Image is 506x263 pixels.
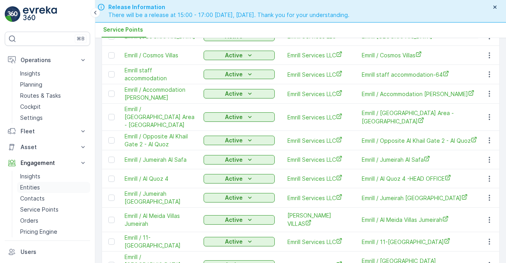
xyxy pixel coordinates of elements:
[362,174,480,183] span: Emrill / Al Quoz 4 -HEAD OFFICE
[125,190,196,206] span: Emrill / Jumeirah [GEOGRAPHIC_DATA]
[287,90,349,98] a: Emrill Services LLC
[287,51,349,59] a: Emrill Services LLC
[362,109,480,125] span: Emrill / [GEOGRAPHIC_DATA] Area - [GEOGRAPHIC_DATA]
[17,171,90,182] a: Insights
[5,244,90,260] a: Users
[362,194,480,202] span: Emrill / Jumeirah [GEOGRAPHIC_DATA]
[108,137,115,144] div: Toggle Row Selected
[20,114,43,122] p: Settings
[225,216,243,224] p: Active
[21,143,74,151] p: Asset
[21,248,87,256] p: Users
[225,175,243,183] p: Active
[204,89,275,98] button: Active
[362,136,480,145] a: Emrill / Opposite Al Khail Gate 2 - Al Quoz
[108,3,349,11] span: Release Information
[225,194,243,202] p: Active
[20,228,57,236] p: Pricing Engine
[362,238,480,246] span: Emrill / 11-[GEOGRAPHIC_DATA]
[20,81,42,89] p: Planning
[225,156,243,164] p: Active
[108,91,115,97] div: Toggle Row Selected
[108,71,115,78] div: Toggle Row Selected
[225,90,243,98] p: Active
[287,113,349,121] a: Emrill Services LLC
[125,132,196,148] a: Emrill / Opposite Al Khail Gate 2 - Al Quoz
[5,139,90,155] button: Asset
[125,105,196,129] span: Emrill / [GEOGRAPHIC_DATA] Area - [GEOGRAPHIC_DATA]
[17,204,90,215] a: Service Points
[125,86,196,102] a: Emrill / Accommodation Jabel Ali
[125,105,196,129] a: Emrill / Grand City Camp Area - Al Quoz
[362,155,480,164] a: Emrill / Jumeirah Al Safa
[103,26,143,34] span: Service Points
[23,6,57,22] img: logo_light-DOdMpM7g.png
[125,175,196,183] a: Emrill / Al Quoz 4
[204,155,275,165] button: Active
[125,51,196,59] a: Emrill / Cosmos Villas
[108,114,115,120] div: Toggle Row Selected
[20,172,40,180] p: Insights
[362,51,480,59] a: Emrill / Cosmos Villas
[5,52,90,68] button: Operations
[125,212,196,228] a: Emrill / Al Meida Villas Jumeirah
[17,90,90,101] a: Routes & Tasks
[362,216,480,224] a: Emrill / Al Meida Villas Jumeirah
[108,52,115,59] div: Toggle Row Selected
[287,136,349,145] a: Emrill Services LLC
[204,174,275,184] button: Active
[225,113,243,121] p: Active
[17,215,90,226] a: Orders
[125,234,196,250] span: Emrill / 11-[GEOGRAPHIC_DATA]
[204,51,275,60] button: Active
[362,238,480,246] a: Emrill / 11-villa Jumeirah
[362,194,480,202] a: Emrill / Jumeirah Villa Jumeirah
[21,127,74,135] p: Fleet
[108,195,115,201] div: Toggle Row Selected
[20,103,41,111] p: Cockpit
[125,156,196,164] a: Emrill / Jumeirah Al Safa
[287,174,349,183] a: Emrill Services LLC
[108,238,115,245] div: Toggle Row Selected
[17,193,90,204] a: Contacts
[125,86,196,102] span: Emrill / Accommodation [PERSON_NAME]
[287,212,349,228] span: [PERSON_NAME] VILLAS
[21,159,74,167] p: Engagement
[204,70,275,79] button: Active
[287,194,349,202] span: Emrill Services LLC
[125,66,196,82] span: Emrill staff accommodation
[204,193,275,202] button: Active
[17,182,90,193] a: Entities
[287,70,349,79] a: Emrill Services LLC
[287,155,349,164] a: Emrill Services LLC
[287,212,349,228] a: ALMEIDA VILLAS
[225,238,243,246] p: Active
[362,109,480,125] a: Emrill / Grand City Camp Area - Al Quoz
[362,70,480,79] a: Emrill staff accommodation-64
[108,157,115,163] div: Toggle Row Selected
[17,226,90,237] a: Pricing Engine
[225,70,243,78] p: Active
[20,92,61,100] p: Routes & Tasks
[287,238,349,246] a: Emrill Services LLC
[108,217,115,223] div: Toggle Row Selected
[204,237,275,246] button: Active
[5,123,90,139] button: Fleet
[21,56,74,64] p: Operations
[108,176,115,182] div: Toggle Row Selected
[17,112,90,123] a: Settings
[204,112,275,122] button: Active
[20,195,45,202] p: Contacts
